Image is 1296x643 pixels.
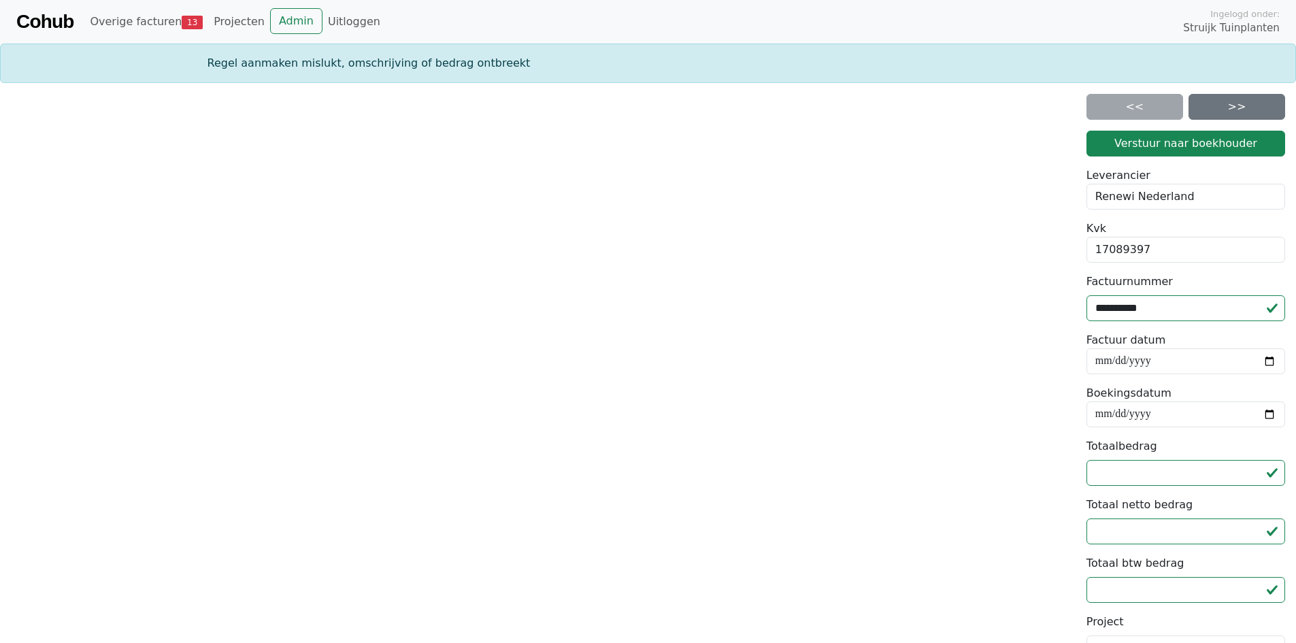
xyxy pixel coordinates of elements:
[1086,438,1157,455] label: Totaalbedrag
[1086,555,1184,572] label: Totaal btw bedrag
[208,8,270,35] a: Projecten
[1086,167,1150,184] label: Leverancier
[1086,131,1285,156] button: Verstuur naar boekhouder
[1086,220,1106,237] label: Kvk
[1189,94,1285,120] a: >>
[322,8,386,35] a: Uitloggen
[1086,237,1285,263] div: 17089397
[1210,7,1280,20] span: Ingelogd onder:
[270,8,322,34] a: Admin
[16,5,73,38] a: Cohub
[1086,274,1173,290] label: Factuurnummer
[1086,385,1172,401] label: Boekingsdatum
[1086,614,1124,630] label: Project
[199,55,1097,71] div: Regel aanmaken mislukt, omschrijving of bedrag ontbreekt
[1086,497,1193,513] label: Totaal netto bedrag
[1183,20,1280,36] span: Struijk Tuinplanten
[1086,184,1285,210] div: Renewi Nederland
[182,16,203,29] span: 13
[1086,332,1166,348] label: Factuur datum
[84,8,208,35] a: Overige facturen13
